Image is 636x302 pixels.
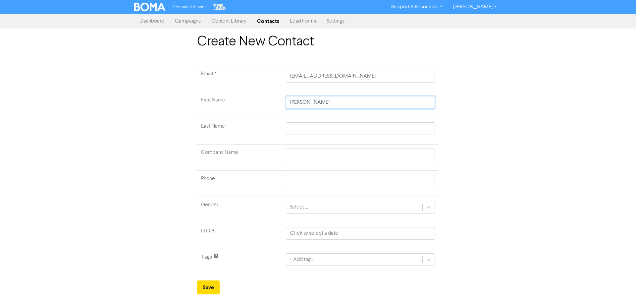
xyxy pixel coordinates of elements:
[134,15,170,28] a: Dashboard
[197,118,282,145] td: Last Name
[134,3,165,11] img: BOMA Logo
[386,2,448,12] a: Support & Resources
[197,34,439,50] h1: Create New Contact
[197,171,282,197] td: Phone
[197,280,220,294] button: Save
[252,15,285,28] a: Contacts
[197,66,282,92] td: Required
[212,3,227,11] img: The Gap
[290,203,308,211] div: Select ...
[286,227,435,240] input: Click to select a date
[197,249,282,275] td: Tags
[285,15,321,28] a: Lead Forms
[197,223,282,249] td: D.O.B
[170,15,206,28] a: Campaigns
[290,256,314,264] div: + Add tag...
[206,15,252,28] a: Content Library
[448,2,502,12] a: [PERSON_NAME]
[197,197,282,223] td: Gender
[321,15,350,28] a: Settings
[197,92,282,118] td: First Name
[197,145,282,171] td: Company Name
[173,5,207,9] span: Premium Libraries:
[603,270,636,302] iframe: Chat Widget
